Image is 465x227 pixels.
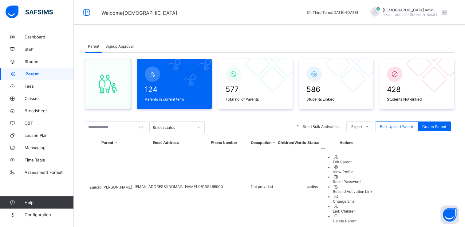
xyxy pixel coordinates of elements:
[422,124,446,129] span: Create Parent
[25,133,74,138] span: Lesson Plan
[6,6,53,18] img: safsims
[333,209,372,213] div: Link Children
[383,8,437,12] span: [DEMOGRAPHIC_DATA] Aminu
[351,124,362,129] span: Export
[25,47,74,52] span: Staff
[89,185,132,189] span: Zainab [PERSON_NAME]
[25,200,73,205] span: Help
[25,59,74,64] span: Student
[101,10,177,16] span: Welcome [DEMOGRAPHIC_DATA]
[307,140,320,145] th: Status
[383,13,437,17] span: [EMAIL_ADDRESS][DOMAIN_NAME]
[306,97,366,102] span: Students Linked
[25,108,74,113] span: Broadsheet
[134,140,197,145] th: Email Address
[226,97,285,102] span: Total no. of Parents
[113,140,119,145] i: Sort in Ascending Order
[271,140,277,145] i: Sort in Ascending Order
[333,160,372,164] div: Edit Parent
[25,34,74,39] span: Dashboard
[333,169,372,174] div: View Profile
[88,44,99,49] span: Parent
[25,212,73,217] span: Configuration
[25,84,74,89] span: Fees
[25,96,74,101] span: Classes
[25,157,74,162] span: Time Table
[440,205,459,224] button: Open asap
[105,44,134,49] span: Signup Approval
[145,97,204,102] span: Parents in current term
[387,97,446,102] span: Students Not-linked
[86,140,134,145] th: Parent
[26,71,74,76] span: Parent
[306,85,366,94] span: 586
[25,145,74,150] span: Messaging
[25,121,74,125] span: CBT
[364,7,450,18] div: HafsahAminu
[333,219,372,223] div: Delete Parent
[25,170,74,175] span: Assessment Format
[153,125,193,130] div: Select status
[306,10,358,15] span: session/term information
[333,189,372,194] div: Resend Activation Link
[333,179,372,184] div: Reset Password
[320,140,373,145] th: Actions
[250,140,277,145] th: Occupation
[333,199,372,204] div: Change Email
[145,85,204,94] span: 124
[198,140,250,145] th: Phone Number
[387,85,446,94] span: 428
[380,124,413,129] span: Bulk Upload Parent
[226,85,285,94] span: 577
[278,140,306,145] th: Children/Wards
[307,184,318,189] span: active
[303,124,339,129] span: Send Bulk Activation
